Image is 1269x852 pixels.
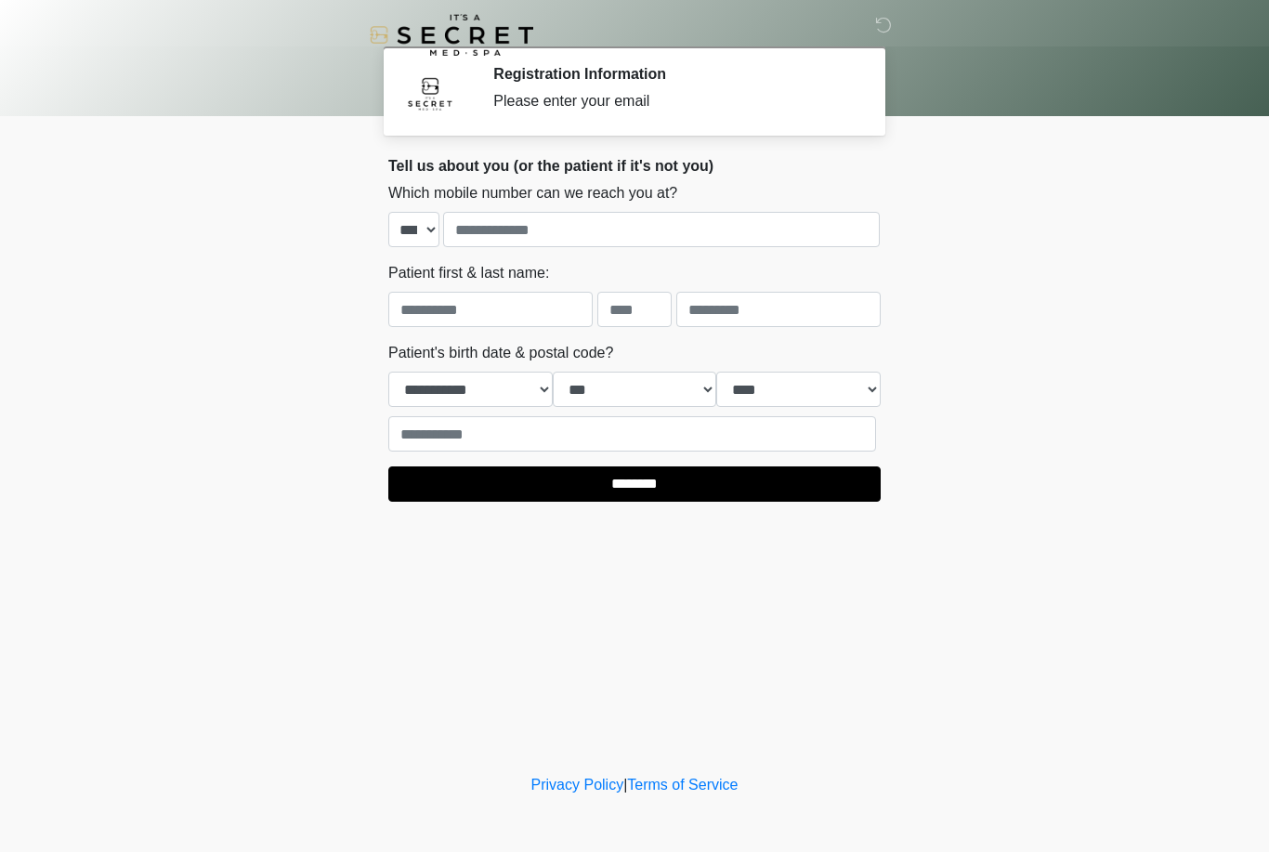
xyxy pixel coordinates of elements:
[493,90,853,112] div: Please enter your email
[388,342,613,364] label: Patient's birth date & postal code?
[388,182,677,204] label: Which mobile number can we reach you at?
[402,65,458,121] img: Agent Avatar
[370,14,533,56] img: It's A Secret Med Spa Logo
[493,65,853,83] h2: Registration Information
[627,777,738,793] a: Terms of Service
[531,777,624,793] a: Privacy Policy
[388,157,881,175] h2: Tell us about you (or the patient if it's not you)
[623,777,627,793] a: |
[388,262,549,284] label: Patient first & last name:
